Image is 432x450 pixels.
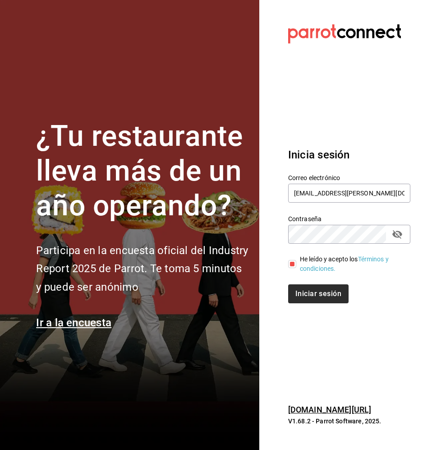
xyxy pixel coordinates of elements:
[36,316,111,329] a: Ir a la encuesta
[288,175,410,181] label: Correo electrónico
[288,417,410,426] p: V1.68.2 - Parrot Software, 2025.
[36,119,248,223] h1: ¿Tu restaurante lleva más de un año operando?
[288,184,410,203] input: Ingresa tu correo electrónico
[288,284,349,303] button: Iniciar sesión
[390,227,405,242] button: passwordField
[36,241,248,297] h2: Participa en la encuesta oficial del Industry Report 2025 de Parrot. Te toma 5 minutos y puede se...
[288,147,410,163] h3: Inicia sesión
[288,405,371,414] a: [DOMAIN_NAME][URL]
[288,216,410,222] label: Contraseña
[300,255,403,274] div: He leído y acepto los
